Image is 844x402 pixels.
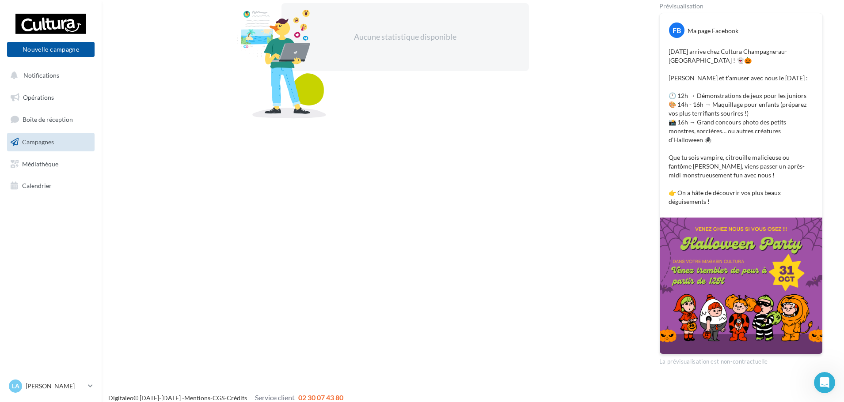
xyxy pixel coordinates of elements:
[5,110,96,129] a: Boîte de réception
[26,382,84,391] p: [PERSON_NAME]
[213,394,224,402] a: CGS
[22,160,58,167] span: Médiathèque
[5,66,93,85] button: Notifications
[5,155,96,173] a: Médiathèque
[227,394,247,402] a: Crédits
[5,88,96,107] a: Opérations
[659,354,823,366] div: La prévisualisation est non-contractuelle
[22,182,52,189] span: Calendrier
[255,393,295,402] span: Service client
[22,138,54,146] span: Campagnes
[688,26,738,35] div: Ma page Facebook
[310,31,501,43] div: Aucune statistique disponible
[814,372,835,393] iframe: Intercom live chat
[12,382,19,391] span: La
[7,42,95,57] button: Nouvelle campagne
[184,394,210,402] a: Mentions
[298,393,343,402] span: 02 30 07 43 80
[5,177,96,195] a: Calendrier
[23,71,59,79] span: Notifications
[7,378,95,394] a: La [PERSON_NAME]
[108,394,133,402] a: Digitaleo
[108,394,343,402] span: © [DATE]-[DATE] - - -
[5,133,96,151] a: Campagnes
[669,23,684,38] div: FB
[23,94,54,101] span: Opérations
[659,3,823,9] div: Prévisualisation
[23,116,73,123] span: Boîte de réception
[669,47,814,206] p: [DATE] arrive chez Cultura Champagne-au-[GEOGRAPHIC_DATA] ! 👻🎃 [PERSON_NAME] et t’amuser avec nou...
